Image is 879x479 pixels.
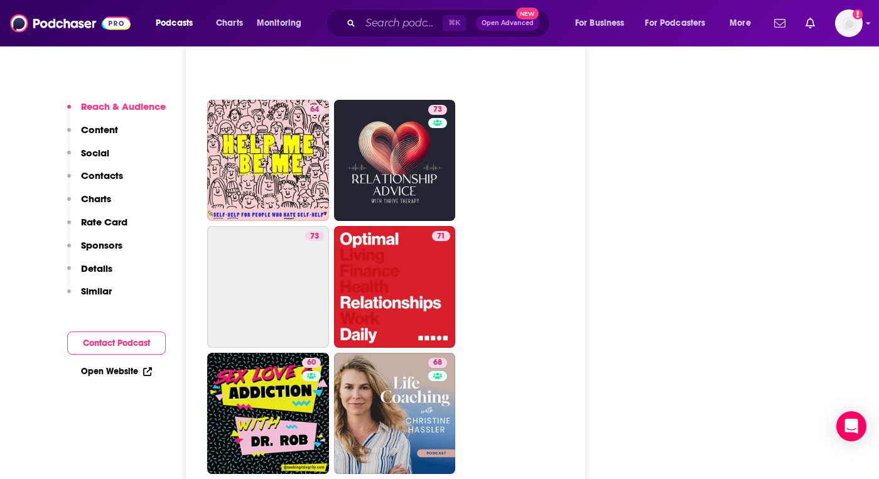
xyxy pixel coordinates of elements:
span: 68 [433,357,442,369]
span: Open Advanced [482,20,534,26]
span: ⌘ K [443,15,466,31]
a: 68 [334,353,456,475]
span: Monitoring [257,14,301,32]
a: Open Website [81,366,152,377]
button: Social [67,147,109,170]
p: Similar [81,285,112,297]
button: open menu [147,13,209,33]
svg: Add a profile image [853,9,863,19]
a: 68 [428,358,447,368]
button: open menu [248,13,318,33]
button: Open AdvancedNew [476,16,539,31]
p: Charts [81,193,111,205]
button: open menu [637,13,724,33]
a: Charts [208,13,251,33]
a: 73 [428,105,447,115]
span: Logged in as jennevievef [835,9,863,37]
p: Details [81,262,112,274]
button: Show profile menu [835,9,863,37]
div: Open Intercom Messenger [836,411,866,441]
button: Contacts [67,170,123,193]
a: 60 [302,358,321,368]
button: Content [67,124,118,147]
button: open menu [721,13,767,33]
span: More [730,14,751,32]
p: Social [81,147,109,159]
p: Rate Card [81,216,127,228]
div: Search podcasts, credits, & more... [338,9,562,38]
span: 60 [307,357,316,369]
a: 71 [334,226,456,348]
span: Podcasts [156,14,193,32]
input: Search podcasts, credits, & more... [360,13,443,33]
span: Charts [216,14,243,32]
span: 73 [433,104,442,116]
a: 64 [207,100,329,222]
span: 64 [310,104,319,116]
button: Similar [67,285,112,308]
p: Sponsors [81,239,122,251]
button: Reach & Audience [67,100,166,124]
a: Show notifications dropdown [769,13,790,34]
a: 73 [334,100,456,222]
button: Contact Podcast [67,331,166,355]
img: User Profile [835,9,863,37]
button: Charts [67,193,111,216]
span: 73 [310,230,319,243]
p: Reach & Audience [81,100,166,112]
a: Show notifications dropdown [801,13,820,34]
span: New [516,8,539,19]
button: open menu [566,13,640,33]
p: Content [81,124,118,136]
span: For Podcasters [645,14,705,32]
a: 73 [207,226,329,348]
p: Contacts [81,170,123,181]
span: 71 [437,230,445,243]
img: Podchaser - Follow, Share and Rate Podcasts [10,11,131,35]
span: For Business [575,14,625,32]
button: Sponsors [67,239,122,262]
a: 64 [305,105,324,115]
button: Details [67,262,112,286]
a: 71 [432,231,450,241]
button: Rate Card [67,216,127,239]
a: 73 [305,231,324,241]
a: 60 [207,353,329,475]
